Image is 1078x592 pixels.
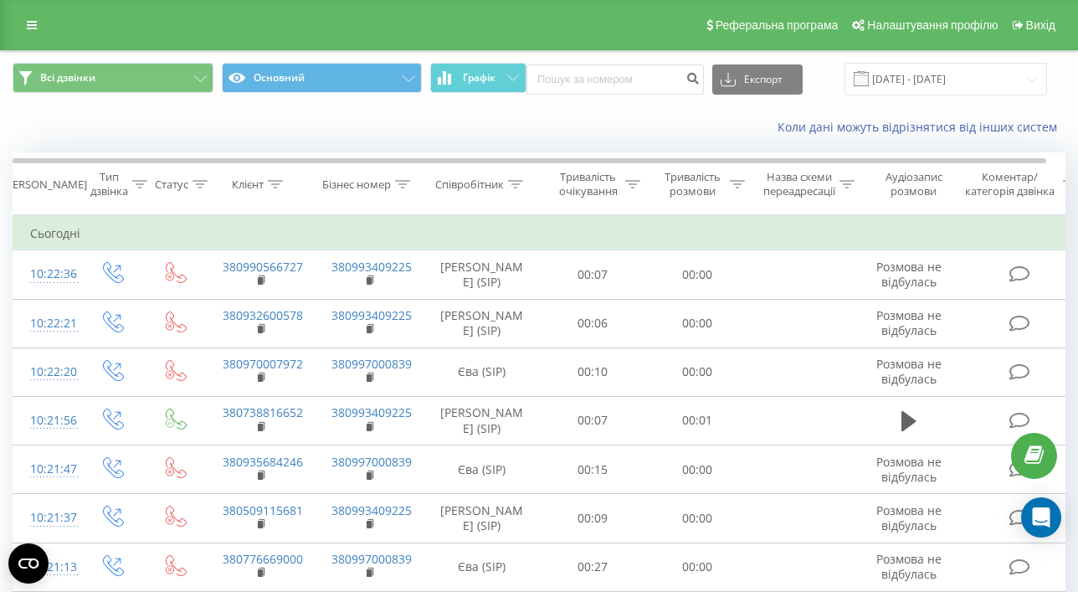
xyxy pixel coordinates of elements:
td: 00:01 [645,396,750,445]
td: [PERSON_NAME] (SIP) [423,494,541,543]
div: Open Intercom Messenger [1021,497,1061,538]
td: 00:00 [645,445,750,494]
a: 380509115681 [223,502,303,518]
div: Назва схеми переадресації [763,170,835,198]
span: Розмова не відбулась [876,502,942,533]
td: 00:00 [645,347,750,396]
a: 380993409225 [331,307,412,323]
div: Аудіозапис розмови [873,170,954,198]
td: 00:06 [541,299,645,347]
div: 10:21:13 [30,551,64,584]
div: 10:22:20 [30,356,64,389]
button: Графік [430,63,526,93]
td: 00:07 [541,250,645,299]
div: 10:22:21 [30,307,64,340]
span: Розмова не відбулась [876,307,942,338]
td: 00:00 [645,543,750,591]
div: Бізнес номер [322,178,391,192]
a: 380776669000 [223,551,303,567]
a: 380970007972 [223,356,303,372]
div: Співробітник [435,178,504,192]
td: [PERSON_NAME] (SIP) [423,299,541,347]
input: Пошук за номером [526,64,704,95]
span: Реферальна програма [716,18,839,32]
span: Розмова не відбулась [876,356,942,387]
td: Єва (SIP) [423,445,541,494]
td: 00:00 [645,299,750,347]
span: Розмова не відбулась [876,259,942,290]
a: 380993409225 [331,259,412,275]
td: 00:07 [541,396,645,445]
button: Всі дзвінки [13,63,213,93]
div: 10:21:47 [30,453,64,486]
td: 00:15 [541,445,645,494]
button: Експорт [712,64,803,95]
a: Коли дані можуть відрізнятися вiд інших систем [778,119,1065,135]
div: 10:22:36 [30,258,64,291]
div: Тип дзвінка [90,170,128,198]
a: 380738816652 [223,404,303,420]
a: 380935684246 [223,454,303,470]
span: Розмова не відбулась [876,454,942,485]
span: Графік [463,72,495,84]
div: Тривалість очікування [555,170,621,198]
a: 380997000839 [331,551,412,567]
div: Статус [155,178,188,192]
div: Клієнт [232,178,264,192]
a: 380990566727 [223,259,303,275]
a: 380997000839 [331,356,412,372]
span: Налаштування профілю [867,18,998,32]
div: Коментар/категорія дзвінка [961,170,1059,198]
td: 00:00 [645,494,750,543]
a: 380993409225 [331,502,412,518]
a: 380997000839 [331,454,412,470]
td: [PERSON_NAME] (SIP) [423,250,541,299]
a: 380932600578 [223,307,303,323]
td: 00:10 [541,347,645,396]
td: Єва (SIP) [423,543,541,591]
div: [PERSON_NAME] [3,178,87,192]
td: 00:27 [541,543,645,591]
div: 10:21:56 [30,404,64,437]
td: Єва (SIP) [423,347,541,396]
div: Тривалість розмови [660,170,726,198]
span: Розмова не відбулась [876,551,942,582]
span: Вихід [1026,18,1055,32]
td: [PERSON_NAME] (SIP) [423,396,541,445]
button: Основний [222,63,423,93]
td: 00:09 [541,494,645,543]
span: Всі дзвінки [40,71,95,85]
a: 380993409225 [331,404,412,420]
div: 10:21:37 [30,502,64,534]
td: 00:00 [645,250,750,299]
button: Open CMP widget [8,543,49,584]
